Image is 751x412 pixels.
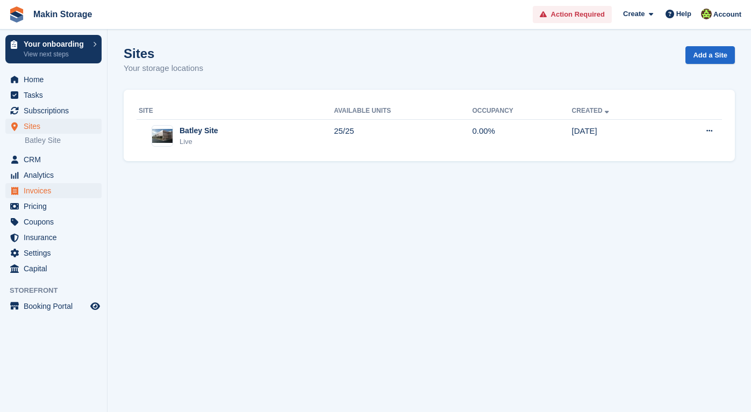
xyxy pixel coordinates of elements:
span: Capital [24,261,88,276]
span: Invoices [24,183,88,198]
span: Insurance [24,230,88,245]
a: Batley Site [25,135,102,146]
img: Makin Storage Team [701,9,712,19]
a: menu [5,168,102,183]
a: menu [5,183,102,198]
span: Sites [24,119,88,134]
a: menu [5,299,102,314]
span: Help [676,9,691,19]
a: menu [5,119,102,134]
a: menu [5,214,102,229]
a: Preview store [89,300,102,313]
a: menu [5,152,102,167]
img: stora-icon-8386f47178a22dfd0bd8f6a31ec36ba5ce8667c1dd55bd0f319d3a0aa187defe.svg [9,6,25,23]
p: View next steps [24,49,88,59]
td: 0.00% [472,119,571,153]
p: Your storage locations [124,62,203,75]
td: 25/25 [334,119,472,153]
p: Your onboarding [24,40,88,48]
a: Add a Site [685,46,735,64]
a: Created [572,107,611,114]
img: Image of Batley Site site [152,129,173,143]
a: Makin Storage [29,5,96,23]
span: Create [623,9,645,19]
a: menu [5,103,102,118]
span: Action Required [551,9,605,20]
span: CRM [24,152,88,167]
div: Batley Site [180,125,218,136]
a: menu [5,261,102,276]
a: menu [5,230,102,245]
th: Occupancy [472,103,571,120]
span: Tasks [24,88,88,103]
a: Action Required [533,6,612,24]
th: Available Units [334,103,472,120]
div: Live [180,136,218,147]
span: Pricing [24,199,88,214]
span: Storefront [10,285,107,296]
a: menu [5,88,102,103]
span: Account [713,9,741,20]
span: Home [24,72,88,87]
span: Coupons [24,214,88,229]
span: Subscriptions [24,103,88,118]
th: Site [137,103,334,120]
h1: Sites [124,46,203,61]
span: Booking Portal [24,299,88,314]
a: menu [5,199,102,214]
td: [DATE] [572,119,667,153]
span: Analytics [24,168,88,183]
a: menu [5,245,102,261]
span: Settings [24,245,88,261]
a: Your onboarding View next steps [5,35,102,63]
a: menu [5,72,102,87]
